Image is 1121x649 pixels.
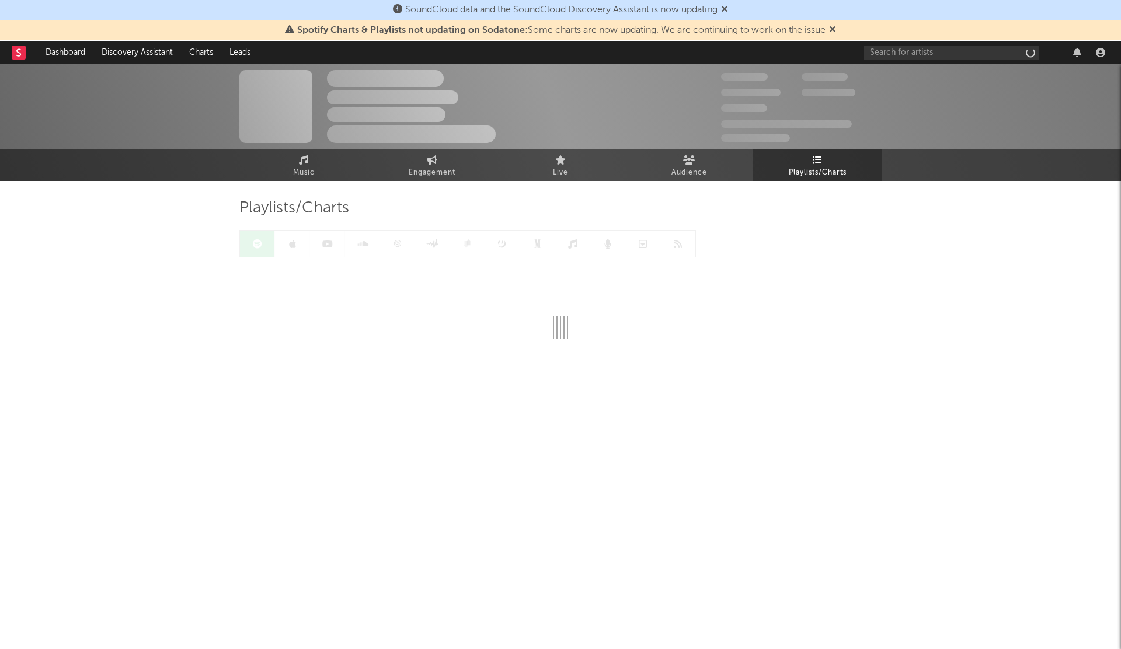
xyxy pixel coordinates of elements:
[671,166,707,180] span: Audience
[721,134,790,142] span: Jump Score: 85.0
[239,201,349,215] span: Playlists/Charts
[368,149,496,181] a: Engagement
[409,166,455,180] span: Engagement
[864,46,1039,60] input: Search for artists
[297,26,525,35] span: Spotify Charts & Playlists not updating on Sodatone
[181,41,221,64] a: Charts
[625,149,753,181] a: Audience
[789,166,847,180] span: Playlists/Charts
[37,41,93,64] a: Dashboard
[721,73,768,81] span: 300,000
[721,89,781,96] span: 50,000,000
[802,73,848,81] span: 100,000
[753,149,882,181] a: Playlists/Charts
[93,41,181,64] a: Discovery Assistant
[721,120,852,128] span: 50,000,000 Monthly Listeners
[239,149,368,181] a: Music
[721,104,767,112] span: 100,000
[293,166,315,180] span: Music
[829,26,836,35] span: Dismiss
[721,5,728,15] span: Dismiss
[221,41,259,64] a: Leads
[802,89,855,96] span: 1,000,000
[297,26,826,35] span: : Some charts are now updating. We are continuing to work on the issue
[405,5,718,15] span: SoundCloud data and the SoundCloud Discovery Assistant is now updating
[553,166,568,180] span: Live
[496,149,625,181] a: Live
